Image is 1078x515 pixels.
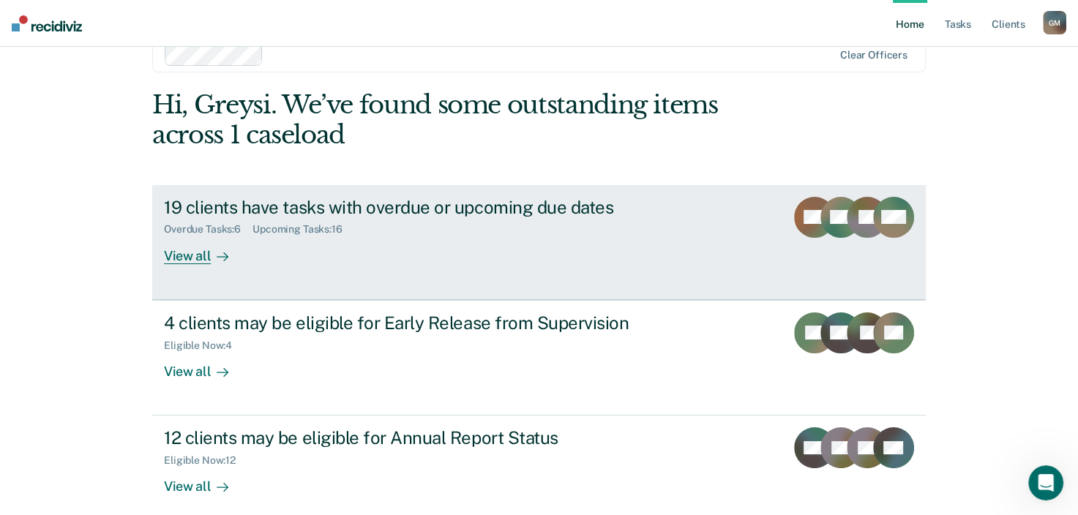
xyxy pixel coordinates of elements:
[164,236,246,264] div: View all
[1043,11,1066,34] button: GM
[1043,11,1066,34] div: G M
[152,185,926,300] a: 19 clients have tasks with overdue or upcoming due datesOverdue Tasks:6Upcoming Tasks:16View all
[164,312,678,334] div: 4 clients may be eligible for Early Release from Supervision
[1028,465,1063,500] iframe: Intercom live chat
[152,300,926,416] a: 4 clients may be eligible for Early Release from SupervisionEligible Now:4View all
[164,467,246,495] div: View all
[12,15,82,31] img: Recidiviz
[840,49,907,61] div: Clear officers
[164,197,678,218] div: 19 clients have tasks with overdue or upcoming due dates
[252,223,354,236] div: Upcoming Tasks : 16
[164,427,678,448] div: 12 clients may be eligible for Annual Report Status
[164,454,247,467] div: Eligible Now : 12
[164,223,252,236] div: Overdue Tasks : 6
[152,90,771,150] div: Hi, Greysi. We’ve found some outstanding items across 1 caseload
[164,339,244,352] div: Eligible Now : 4
[164,351,246,380] div: View all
